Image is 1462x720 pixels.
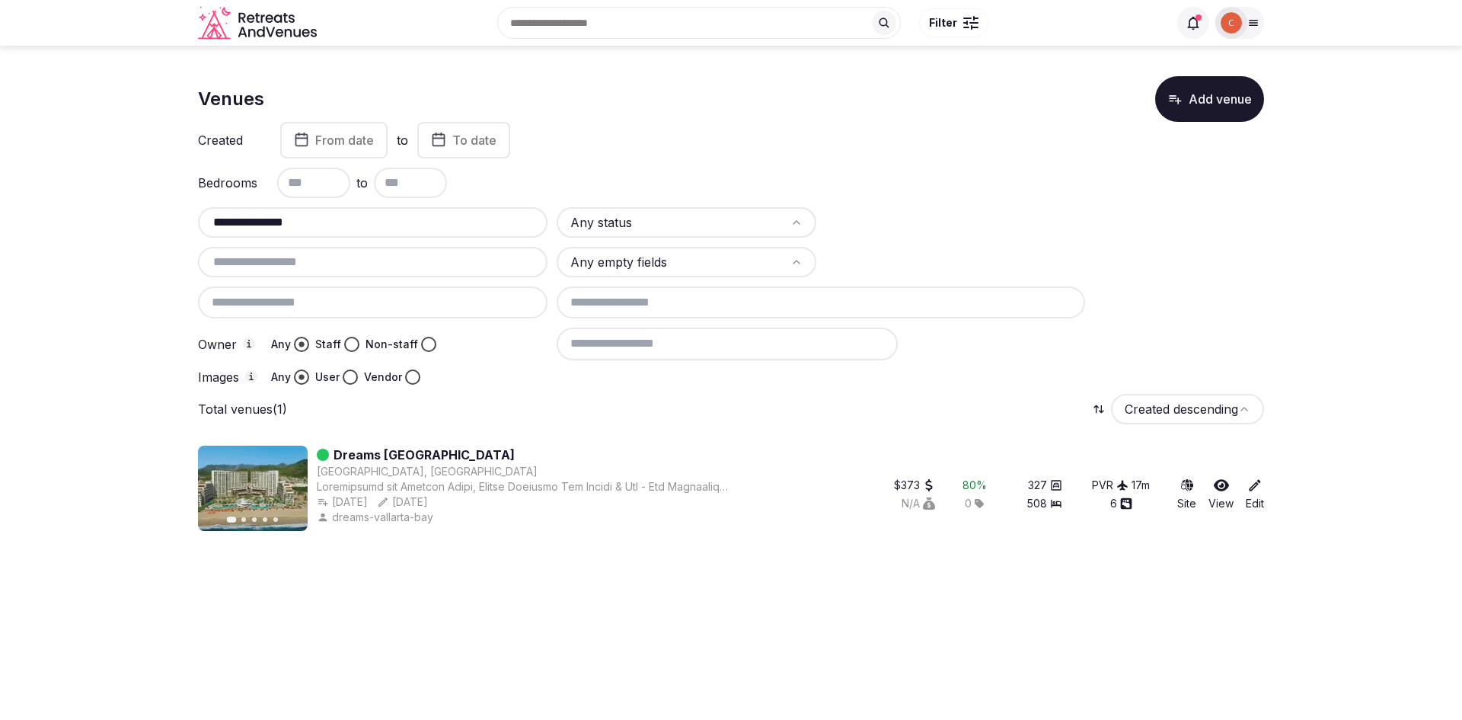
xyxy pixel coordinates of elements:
[334,446,515,464] a: Dreams [GEOGRAPHIC_DATA]
[317,479,762,494] div: Loremipsumd sit Ametcon Adipi, Elitse Doeiusmo Tem Incidi & Utl - Etd Magnaaliq enimadmi ve quisn...
[1132,478,1150,493] div: 17 m
[227,517,237,523] button: Go to slide 1
[273,517,278,522] button: Go to slide 5
[1221,12,1242,34] img: Catalina
[452,133,496,148] span: To date
[198,338,259,351] label: Owner
[245,370,257,382] button: Images
[241,517,246,522] button: Go to slide 2
[356,174,368,192] span: to
[1177,478,1196,511] a: Site
[894,478,935,493] button: $373
[919,8,988,37] button: Filter
[1208,478,1234,511] a: View
[198,6,320,40] svg: Retreats and Venues company logo
[315,337,341,352] label: Staff
[929,15,957,30] span: Filter
[315,370,340,385] label: User
[1028,478,1047,493] span: 327
[1246,478,1264,511] a: Edit
[1132,478,1150,493] button: 17m
[902,496,935,511] button: N/A
[280,122,388,158] button: From date
[243,338,255,350] button: Owner
[271,337,291,352] label: Any
[317,494,368,510] button: [DATE]
[317,464,538,479] button: [GEOGRAPHIC_DATA], [GEOGRAPHIC_DATA]
[965,496,972,511] span: 0
[198,134,259,146] label: Created
[365,337,418,352] label: Non-staff
[962,478,987,493] div: 80 %
[317,510,436,525] button: dreams-vallarta-bay
[198,177,259,189] label: Bedrooms
[271,370,291,385] label: Any
[962,478,987,493] button: 80%
[198,86,264,112] h1: Venues
[1110,496,1132,511] button: 6
[198,446,308,531] img: Featured image for Dreams Vallarta Bay Resort & Spa
[1092,478,1128,493] button: PVR
[1027,496,1047,511] span: 508
[198,401,287,418] p: Total venues (1)
[377,494,428,510] button: [DATE]
[364,370,402,385] label: Vendor
[1028,478,1062,493] button: 327
[417,122,510,158] button: To date
[198,6,320,40] a: Visit the homepage
[1027,496,1062,511] button: 508
[263,517,267,522] button: Go to slide 4
[198,370,259,384] label: Images
[315,133,374,148] span: From date
[1155,76,1264,122] button: Add venue
[397,132,408,149] label: to
[252,517,257,522] button: Go to slide 3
